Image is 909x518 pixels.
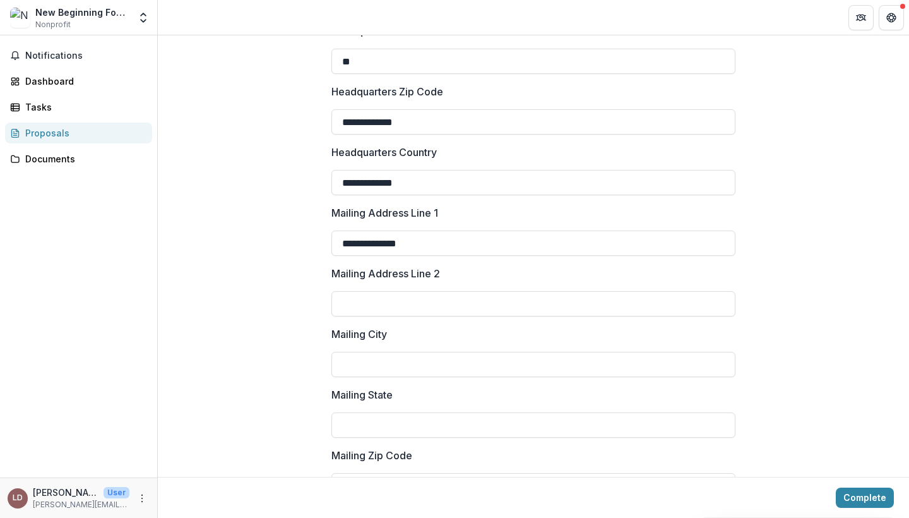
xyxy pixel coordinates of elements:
[25,75,142,88] div: Dashboard
[35,6,129,19] div: New Beginning Foundation Inc
[331,145,437,160] p: Headquarters Country
[5,123,152,143] a: Proposals
[5,45,152,66] button: Notifications
[836,488,894,508] button: Complete
[331,448,412,463] p: Mailing Zip Code
[10,8,30,28] img: New Beginning Foundation Inc
[5,71,152,92] a: Dashboard
[331,327,387,342] p: Mailing City
[331,205,438,220] p: Mailing Address Line 1
[35,19,71,30] span: Nonprofit
[25,126,142,140] div: Proposals
[134,491,150,506] button: More
[331,266,440,281] p: Mailing Address Line 2
[25,152,142,166] div: Documents
[33,499,129,510] p: [PERSON_NAME][EMAIL_ADDRESS][DOMAIN_NAME]
[879,5,904,30] button: Get Help
[104,487,129,498] p: User
[33,486,98,499] p: [PERSON_NAME]
[331,387,393,402] p: Mailing State
[848,5,874,30] button: Partners
[25,51,147,61] span: Notifications
[13,494,23,502] div: Leonard Denis
[5,97,152,117] a: Tasks
[25,100,142,114] div: Tasks
[134,5,152,30] button: Open entity switcher
[5,148,152,169] a: Documents
[331,84,443,99] p: Headquarters Zip Code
